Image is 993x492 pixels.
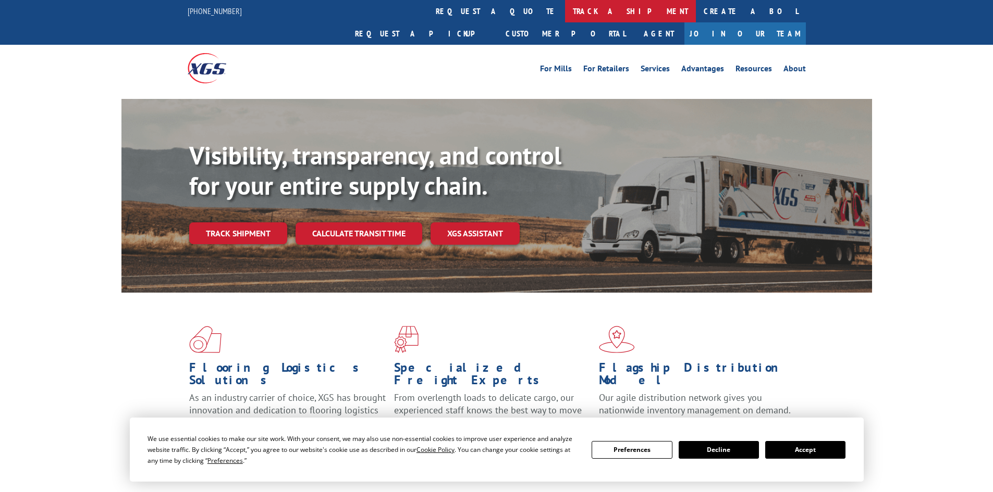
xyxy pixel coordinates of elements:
a: Track shipment [189,222,287,244]
img: xgs-icon-focused-on-flooring-red [394,326,419,353]
span: Our agile distribution network gives you nationwide inventory management on demand. [599,392,791,416]
div: Cookie Consent Prompt [130,418,864,482]
a: Join Our Team [684,22,806,45]
a: For Mills [540,65,572,76]
div: We use essential cookies to make our site work. With your consent, we may also use non-essential ... [148,433,579,466]
button: Preferences [592,441,672,459]
a: Agent [633,22,684,45]
h1: Flooring Logistics Solutions [189,361,386,392]
span: Cookie Policy [416,445,455,454]
a: Calculate transit time [296,222,422,245]
a: Resources [735,65,772,76]
a: [PHONE_NUMBER] [188,6,242,16]
img: xgs-icon-flagship-distribution-model-red [599,326,635,353]
img: xgs-icon-total-supply-chain-intelligence-red [189,326,222,353]
h1: Specialized Freight Experts [394,361,591,392]
h1: Flagship Distribution Model [599,361,796,392]
button: Accept [765,441,845,459]
a: Services [641,65,670,76]
a: For Retailers [583,65,629,76]
b: Visibility, transparency, and control for your entire supply chain. [189,139,561,201]
span: Preferences [207,456,243,465]
a: About [783,65,806,76]
a: Advantages [681,65,724,76]
a: Request a pickup [347,22,498,45]
button: Decline [679,441,759,459]
span: As an industry carrier of choice, XGS has brought innovation and dedication to flooring logistics... [189,392,386,428]
p: From overlength loads to delicate cargo, our experienced staff knows the best way to move your fr... [394,392,591,438]
a: XGS ASSISTANT [431,222,520,245]
a: Customer Portal [498,22,633,45]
